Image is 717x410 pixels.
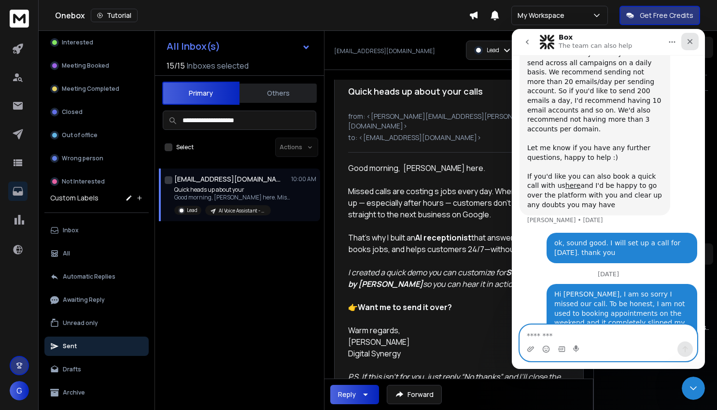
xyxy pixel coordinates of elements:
label: Select [176,143,194,151]
div: Onebox [55,9,469,22]
button: Not Interested [44,172,149,191]
em: I created a quick demo you can customize for so you can hear it in action. [348,267,562,289]
div: Glen says… [8,255,185,335]
h1: Quick heads up about your calls [348,85,483,98]
button: Drafts [44,360,149,379]
button: Reply [330,385,379,404]
p: Lead [487,46,499,54]
button: Meeting Booked [44,56,149,75]
h3: Custom Labels [50,193,98,203]
p: Sent [63,342,77,350]
button: All [44,244,149,263]
button: Sent [44,337,149,356]
p: to: <[EMAIL_ADDRESS][DOMAIN_NAME]> [348,133,570,142]
button: Inbox [44,221,149,240]
p: Quick heads up about your [174,186,290,194]
p: Automatic Replies [63,273,115,281]
button: Emoji picker [30,316,38,324]
strong: AI receptionist [415,232,471,243]
button: Start recording [61,316,69,324]
p: from: <[PERSON_NAME][EMAIL_ADDRESS][PERSON_NAME][DOMAIN_NAME]> [348,112,570,131]
p: Unread only [63,319,98,327]
button: G [10,381,29,400]
button: Interested [44,33,149,52]
div: ok, sound good. I will set up a call for [DATE]. thank you [42,210,178,228]
button: Automatic Replies [44,267,149,286]
div: 👉 [348,301,562,325]
h3: Inboxes selected [187,60,249,71]
p: Awaiting Reply [63,296,105,304]
em: P.S. If this isn’t for you, just reply “No thanks” and I’ll close the loop. [348,371,562,394]
div: Missed calls are costing s jobs every day. When no one picks up — especially after hours — custom... [348,185,562,232]
p: Interested [62,39,93,46]
button: Forward [387,385,442,404]
textarea: Message… [8,296,185,312]
p: Wrong person [62,155,103,162]
p: AI Voice Assistant - C1 [219,207,265,214]
div: Hi [PERSON_NAME], I am so sorry I missed our call. To be honest, I am not used to booking appoint... [35,255,185,324]
button: Tutorial [91,9,138,22]
div: [DATE] [8,242,185,255]
div: Reply [338,390,356,399]
div: Hi [PERSON_NAME], I am so sorry I missed our call. To be honest, I am not used to booking appoint... [42,261,178,318]
button: Send a message… [166,312,181,328]
button: Meeting Completed [44,79,149,99]
p: Closed [62,108,83,116]
p: Meeting Booked [62,62,109,70]
p: My Workspace [518,11,568,20]
p: Lead [187,207,197,214]
button: Upload attachment [15,316,23,324]
div: ok, sound good. I will set up a call for [DATE]. thank you [35,204,185,234]
p: Good morning, [PERSON_NAME] here. Missed calls [174,194,290,201]
p: Not Interested [62,178,105,185]
button: Archive [44,383,149,402]
a: here [54,153,69,160]
button: Get Free Credits [619,6,700,25]
p: Get Free Credits [640,11,693,20]
h1: [EMAIL_ADDRESS][DOMAIN_NAME] [174,174,281,184]
p: Drafts [63,366,81,373]
p: 10:00 AM [291,175,316,183]
button: Gif picker [46,316,54,324]
button: Awaiting Reply [44,290,149,310]
div: That’s why I built an that answers every call, books jobs, and helps customers 24/7—without addin... [348,232,562,255]
iframe: Intercom live chat [512,29,705,369]
button: Others [239,83,317,104]
button: Wrong person [44,149,149,168]
p: Inbox [63,226,79,234]
h1: All Inbox(s) [167,42,220,51]
strong: Want me to send it over? [358,302,452,312]
div: [PERSON_NAME] • [DATE] [15,188,91,194]
span: 15 / 15 [167,60,185,71]
div: Glen says… [8,204,185,242]
p: Archive [63,389,85,396]
p: All [63,250,70,257]
iframe: Intercom live chat [682,377,705,400]
div: Good morning, [PERSON_NAME] here. [348,162,562,185]
button: Unread only [44,313,149,333]
button: All Inbox(s) [159,37,318,56]
button: Closed [44,102,149,122]
button: Out of office [44,126,149,145]
p: [EMAIL_ADDRESS][DOMAIN_NAME] [334,47,435,55]
button: Primary [162,82,239,105]
div: Warm regards, [PERSON_NAME] Digital Synergy [348,325,562,371]
p: Meeting Completed [62,85,119,93]
p: Out of office [62,131,98,139]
